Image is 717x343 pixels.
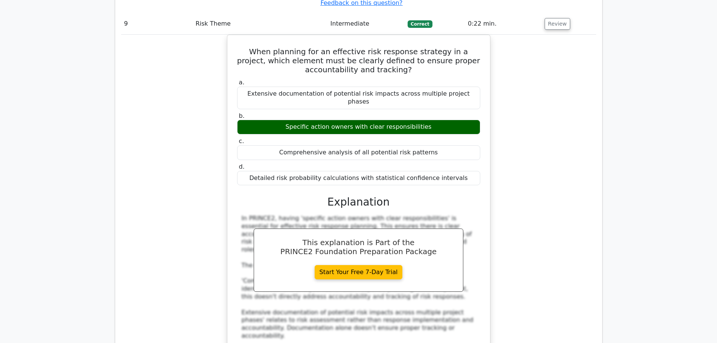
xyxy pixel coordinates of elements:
[545,18,570,30] button: Review
[239,112,245,119] span: b.
[192,13,327,35] td: Risk Theme
[408,20,432,28] span: Correct
[315,265,403,279] a: Start Your Free 7-Day Trial
[237,87,480,109] div: Extensive documentation of potential risk impacts across multiple project phases
[239,79,245,86] span: a.
[239,163,245,170] span: d.
[465,13,542,35] td: 0:22 min.
[239,137,244,145] span: c.
[121,13,193,35] td: 9
[237,145,480,160] div: Comprehensive analysis of all potential risk patterns
[237,171,480,186] div: Detailed risk probability calculations with statistical confidence intervals
[236,47,481,74] h5: When planning for an effective risk response strategy in a project, which element must be clearly...
[242,196,476,209] h3: Explanation
[327,13,405,35] td: Intermediate
[237,120,480,134] div: Specific action owners with clear responsibilities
